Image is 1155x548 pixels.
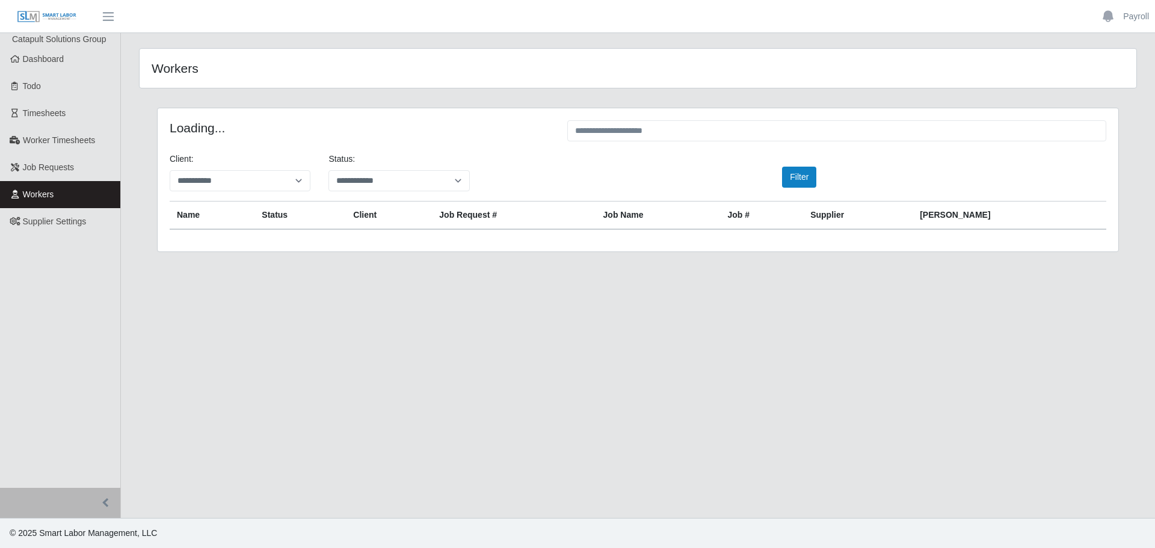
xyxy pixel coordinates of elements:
th: Job Name [596,202,721,230]
th: Client [346,202,432,230]
span: Job Requests [23,162,75,172]
a: Payroll [1123,10,1149,23]
img: SLM Logo [17,10,77,23]
th: [PERSON_NAME] [913,202,1106,230]
span: Catapult Solutions Group [12,34,106,44]
th: Supplier [803,202,913,230]
span: Dashboard [23,54,64,64]
span: Workers [23,189,54,199]
th: Name [170,202,254,230]
span: Todo [23,81,41,91]
label: Status: [328,153,355,165]
span: Timesheets [23,108,66,118]
span: Worker Timesheets [23,135,95,145]
th: Job Request # [432,202,596,230]
button: Filter [782,167,816,188]
span: Supplier Settings [23,217,87,226]
th: Status [254,202,346,230]
th: Job # [720,202,803,230]
label: Client: [170,153,194,165]
h4: Loading... [170,120,549,135]
span: © 2025 Smart Labor Management, LLC [10,528,157,538]
h4: Workers [152,61,546,76]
